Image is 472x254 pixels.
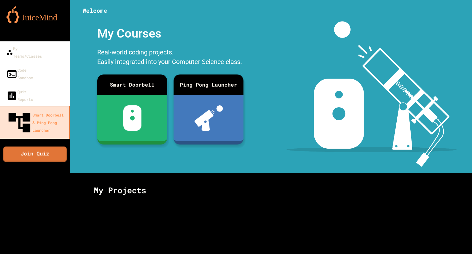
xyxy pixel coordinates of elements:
[286,21,457,167] img: banner-image-my-projects.png
[94,21,247,46] div: My Courses
[6,66,33,81] div: Code Sandbox
[6,88,33,103] div: Quiz Reports
[6,6,64,23] img: logo-orange.svg
[94,46,247,70] div: Real-world coding projects. Easily integrated into your Computer Science class.
[174,74,243,95] div: Ping Pong Launcher
[97,74,167,95] div: Smart Doorbell
[6,109,66,136] div: Smart Doorbell & Ping Pong Launcher
[3,146,66,162] a: Join Quiz
[195,105,223,131] img: ppl-with-ball.png
[6,45,42,60] div: My Teams/Classes
[123,105,141,131] img: sdb-white.svg
[87,178,455,203] div: My Projects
